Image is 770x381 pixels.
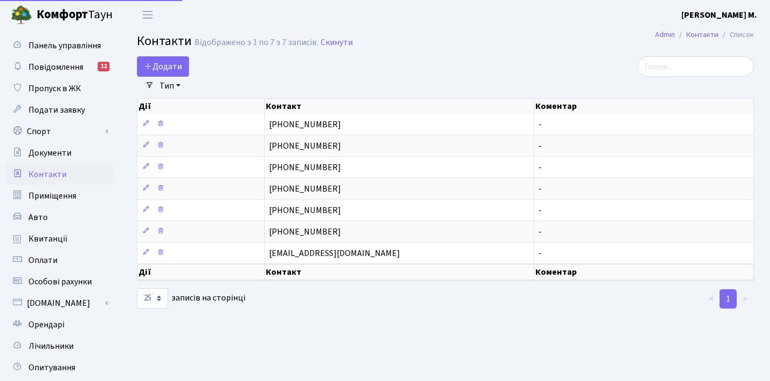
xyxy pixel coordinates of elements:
a: Квитанції [5,228,113,250]
span: Додати [144,61,182,72]
button: Переключити навігацію [134,6,161,24]
span: Оплати [28,254,57,266]
th: Дії [137,264,265,280]
a: Додати [137,56,189,77]
a: Панель управління [5,35,113,56]
a: Подати заявку [5,99,113,121]
a: Повідомлення12 [5,56,113,78]
div: 12 [98,62,110,71]
span: Лічильники [28,340,74,352]
a: [DOMAIN_NAME] [5,292,113,314]
select: записів на сторінці [137,288,168,309]
div: Відображено з 1 по 7 з 7 записів. [194,38,318,48]
span: Панель управління [28,40,101,52]
label: записів на сторінці [137,288,245,309]
span: [PHONE_NUMBER] [269,140,341,152]
span: - [539,119,542,130]
span: Повідомлення [28,61,83,73]
a: Контакти [5,164,113,185]
b: Комфорт [37,6,88,23]
span: - [539,226,542,238]
span: Контакти [137,32,192,50]
span: Приміщення [28,190,76,202]
span: Документи [28,147,71,159]
span: Контакти [28,168,67,180]
a: Пропуск в ЖК [5,78,113,99]
span: Авто [28,211,48,223]
span: [PHONE_NUMBER] [269,119,341,130]
span: Пропуск в ЖК [28,83,81,94]
span: - [539,140,542,152]
span: Подати заявку [28,104,85,116]
a: Контакти [686,29,718,40]
a: Admin [655,29,675,40]
span: - [539,162,542,173]
a: Спорт [5,121,113,142]
span: - [539,204,542,216]
span: [PHONE_NUMBER] [269,162,341,173]
a: Оплати [5,250,113,271]
span: Орендарі [28,319,64,331]
a: Особові рахунки [5,271,113,292]
span: Опитування [28,362,75,373]
th: Дії [137,99,265,114]
a: Орендарі [5,314,113,335]
a: Авто [5,207,113,228]
span: [PHONE_NUMBER] [269,183,341,195]
span: [PHONE_NUMBER] [269,204,341,216]
span: - [539,247,542,259]
a: 1 [720,289,737,309]
span: Квитанції [28,233,68,245]
a: [PERSON_NAME] М. [681,9,757,21]
span: Таун [37,6,113,24]
th: Коментар [534,99,754,114]
th: Контакт [265,99,534,114]
nav: breadcrumb [639,24,770,46]
span: [PHONE_NUMBER] [269,226,341,238]
a: Лічильники [5,335,113,357]
a: Документи [5,142,113,164]
th: Контакт [265,264,534,280]
span: - [539,183,542,195]
a: Опитування [5,357,113,378]
img: logo.png [11,4,32,26]
span: [EMAIL_ADDRESS][DOMAIN_NAME] [269,247,400,259]
th: Коментар [534,264,754,280]
li: Список [718,29,754,41]
a: Приміщення [5,185,113,207]
a: Скинути [321,38,353,48]
span: Особові рахунки [28,276,92,288]
input: Пошук... [637,56,754,77]
a: Тип [155,77,185,95]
